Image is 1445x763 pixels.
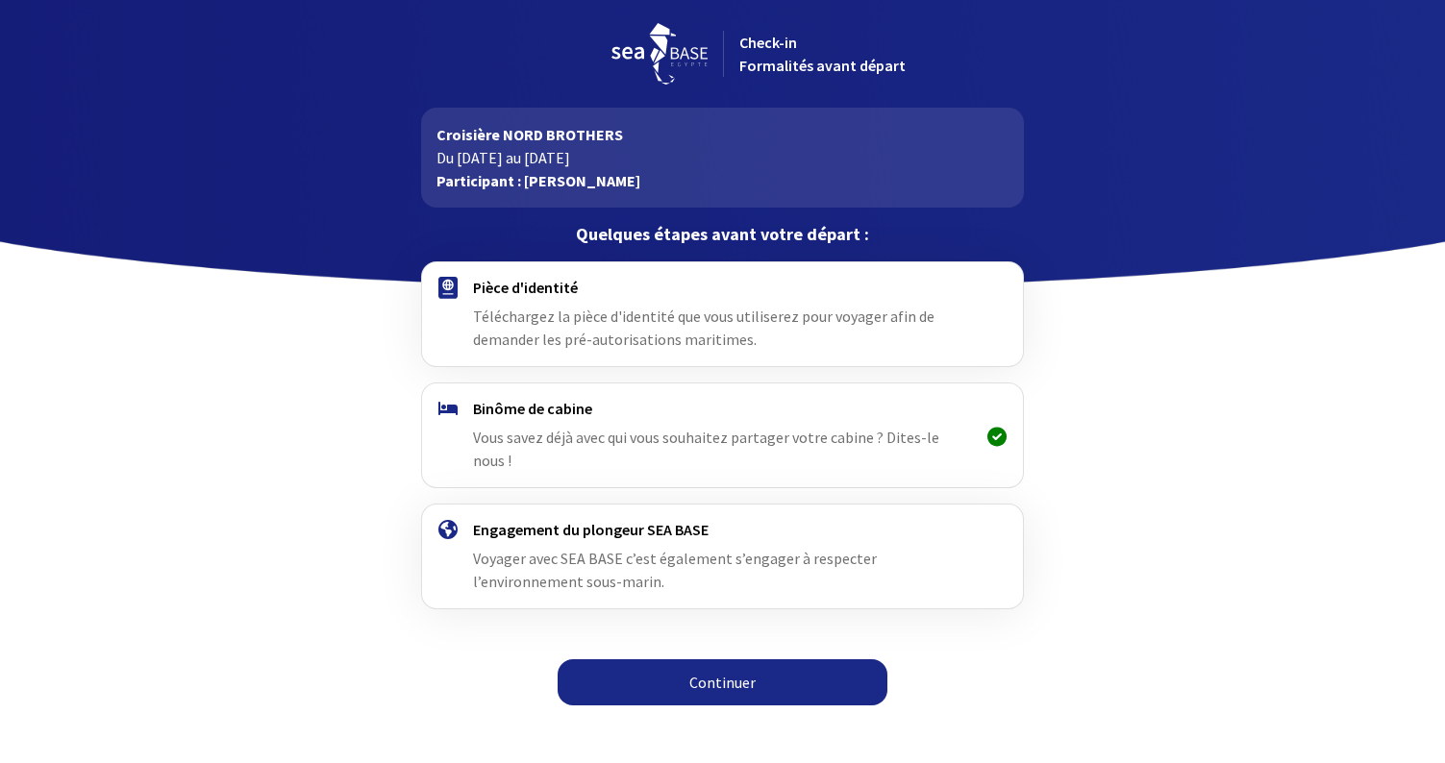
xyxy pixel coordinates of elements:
[473,307,934,349] span: Téléchargez la pièce d'identité que vous utiliserez pour voyager afin de demander les pré-autoris...
[438,402,458,415] img: binome.svg
[558,659,887,705] a: Continuer
[473,549,877,591] span: Voyager avec SEA BASE c’est également s’engager à respecter l’environnement sous-marin.
[438,277,458,299] img: passport.svg
[436,123,1009,146] p: Croisière NORD BROTHERS
[473,428,939,470] span: Vous savez déjà avec qui vous souhaitez partager votre cabine ? Dites-le nous !
[421,223,1024,246] p: Quelques étapes avant votre départ :
[473,278,972,297] h4: Pièce d'identité
[611,23,708,85] img: logo_seabase.svg
[473,520,972,539] h4: Engagement du plongeur SEA BASE
[436,169,1009,192] p: Participant : [PERSON_NAME]
[436,146,1009,169] p: Du [DATE] au [DATE]
[438,520,458,539] img: engagement.svg
[739,33,906,75] span: Check-in Formalités avant départ
[473,399,972,418] h4: Binôme de cabine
